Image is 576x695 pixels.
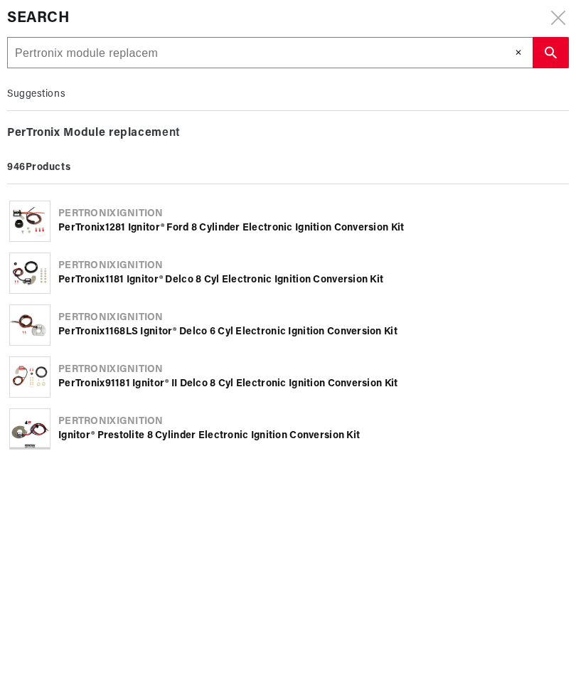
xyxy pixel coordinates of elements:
input: Search Part #, Category or Keyword [8,38,532,69]
b: Pertronix [58,260,117,271]
b: PerTronix [58,275,105,285]
b: Pertronix [58,364,117,375]
b: Pertronix [58,416,117,427]
div: 1181 Ignitor® Delco 8 cyl Electronic Ignition Conversion Kit [58,273,567,287]
img: PerTronix 1168LS Ignitor® Delco 6 cyl Electronic Ignition Conversion Kit [10,305,50,345]
img: PerTronix 1281 Ignitor® Ford 8 Cylinder Electronic Ignition Conversion Kit [10,201,50,241]
img: PerTronix 1181 Ignitor® Delco 8 cyl Electronic Ignition Conversion Kit [10,253,50,293]
b: PerTronix [7,127,60,139]
b: replacem [109,127,162,139]
div: ent [7,122,569,146]
b: PerTronix [58,223,105,233]
div: Ignition [58,415,567,429]
span: ✕ [515,46,523,59]
div: Ignitor® Prestolite 8 Cylinder Electronic Ignition Conversion Kit [58,429,567,443]
div: Ignition [58,259,567,273]
button: search button [533,37,569,68]
b: PerTronix [58,327,105,337]
div: Suggestions [7,83,569,111]
b: Module [63,127,105,139]
img: PerTronix 91181 Ignitor® II Delco 8 cyl Electronic Ignition Conversion Kit [10,357,50,397]
b: 946 Products [7,162,70,173]
b: Pertronix [58,312,117,323]
div: 1281 Ignitor® Ford 8 Cylinder Electronic Ignition Conversion Kit [58,221,567,235]
div: Search [7,7,569,30]
b: PerTronix [58,378,105,389]
div: Ignition [58,207,567,221]
div: Ignition [58,311,567,325]
b: Pertronix [58,208,117,219]
div: 91181 Ignitor® II Delco 8 cyl Electronic Ignition Conversion Kit [58,377,567,391]
div: Ignition [58,363,567,377]
div: 1168LS Ignitor® Delco 6 cyl Electronic Ignition Conversion Kit [58,325,567,339]
img: Ignitor® Prestolite 8 Cylinder Electronic Ignition Conversion Kit [10,409,50,449]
